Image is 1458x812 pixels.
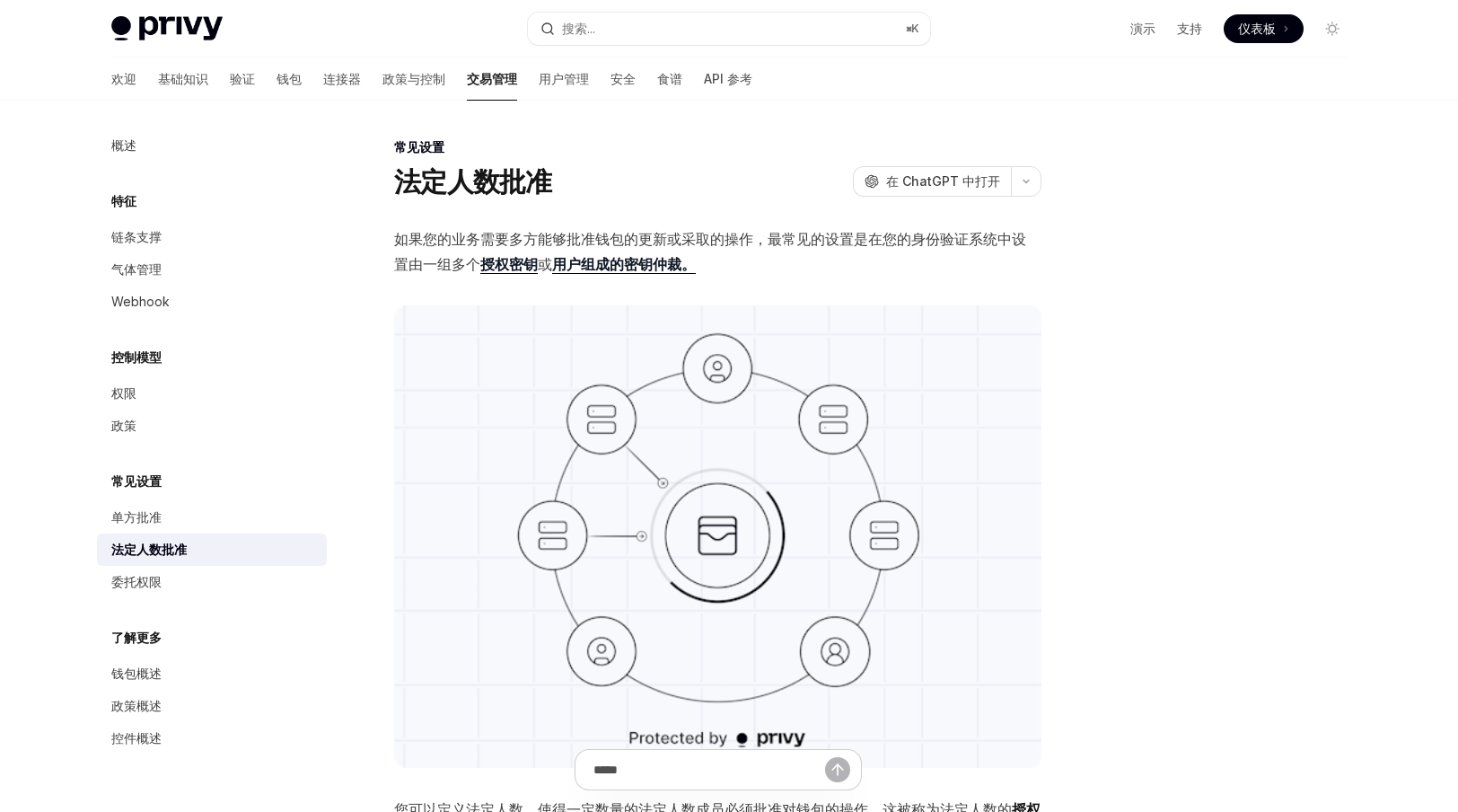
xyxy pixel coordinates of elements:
font: 钱包概述 [111,666,162,681]
a: 仪表板 [1224,14,1304,43]
a: 控件概述 [97,722,327,755]
font: 在 ChatGPT 中打开 [886,173,1000,189]
font: 如果您的业务需要多方能够批准钱包的更新或采取的操作，最常见的设置是 [394,230,868,248]
font: K [911,22,919,35]
font: 支持 [1177,21,1202,36]
font: 由一组多个 [408,255,480,273]
a: API 参考 [704,57,752,101]
font: 链条支撑 [111,229,162,244]
font: 控制模型 [111,349,162,365]
font: ⌘ [906,22,911,35]
button: 切换暗模式 [1318,14,1347,43]
font: 食谱 [657,71,682,86]
a: 授权密钥 [480,255,538,274]
font: 了解更多 [111,630,162,645]
font: 搜索... [562,21,595,36]
font: 常见设置 [111,473,162,489]
button: 发送消息 [825,757,850,782]
font: 授权密钥 [480,255,538,273]
a: 基础知识 [158,57,208,101]
a: 链条支撑 [97,221,327,253]
button: 搜索...⌘K [528,13,930,45]
a: 气体管理 [97,253,327,286]
font: 用户管理 [539,71,589,86]
font: 密钥仲裁。 [624,255,696,273]
a: 安全 [610,57,636,101]
a: 连接器 [323,57,361,101]
a: 交易管理 [467,57,517,101]
img: 灯光标志 [111,16,223,41]
font: 特征 [111,193,136,208]
a: 欢迎 [111,57,136,101]
a: 单方批准 [97,501,327,534]
font: 政策与控制 [382,71,445,86]
font: 交易管理 [467,71,517,86]
a: 政策 [97,410,327,442]
font: Webhook [111,294,170,309]
font: 演示 [1130,21,1155,36]
a: 钱包 [277,57,302,101]
font: 欢迎 [111,71,136,86]
a: 钱包概述 [97,658,327,690]
button: 在 ChatGPT 中打开 [853,166,1011,197]
font: 委托权限 [111,574,162,589]
font: 法定人数批准 [394,165,552,198]
a: 密钥仲裁。 [624,255,696,274]
font: 概述 [111,137,136,153]
a: 用户组成的 [552,255,624,274]
a: 政策概述 [97,690,327,722]
font: 法定人数批准 [111,542,187,557]
font: API 参考 [704,71,752,86]
font: 基础知识 [158,71,208,86]
a: 政策与控制 [382,57,445,101]
a: 概述 [97,129,327,162]
font: 连接器 [323,71,361,86]
a: 用户管理 [539,57,589,101]
a: 权限 [97,377,327,410]
font: 钱包 [277,71,302,86]
font: 用户组成的 [552,255,624,273]
a: Webhook [97,286,327,318]
font: 控件概述 [111,730,162,746]
a: 委托权限 [97,566,327,598]
font: 安全 [610,71,636,86]
font: 或 [538,255,552,273]
a: 食谱 [657,57,682,101]
font: 政策 [111,418,136,433]
img: 法定人数批准 [394,305,1041,768]
font: 验证 [230,71,255,86]
font: 权限 [111,385,136,401]
a: 法定人数批准 [97,534,327,566]
font: 仪表板 [1238,21,1276,36]
a: 支持 [1177,20,1202,38]
font: 政策概述 [111,698,162,713]
font: 常见设置 [394,139,444,154]
a: 演示 [1130,20,1155,38]
font: 气体管理 [111,261,162,277]
a: 验证 [230,57,255,101]
font: 单方批准 [111,509,162,525]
